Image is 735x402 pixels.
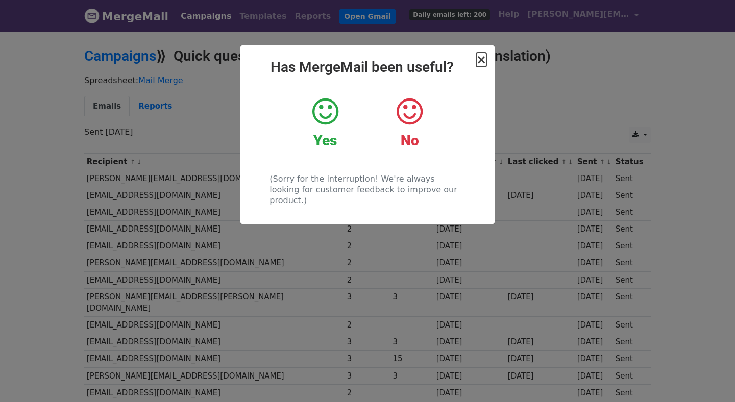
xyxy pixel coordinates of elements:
span: × [476,53,486,67]
h2: Has MergeMail been useful? [249,59,486,76]
iframe: Chat Widget [684,353,735,402]
strong: No [401,132,419,149]
strong: Yes [313,132,337,149]
p: (Sorry for the interruption! We're always looking for customer feedback to improve our product.) [269,173,465,206]
a: Yes [291,96,360,149]
a: No [375,96,444,149]
button: Close [476,54,486,66]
